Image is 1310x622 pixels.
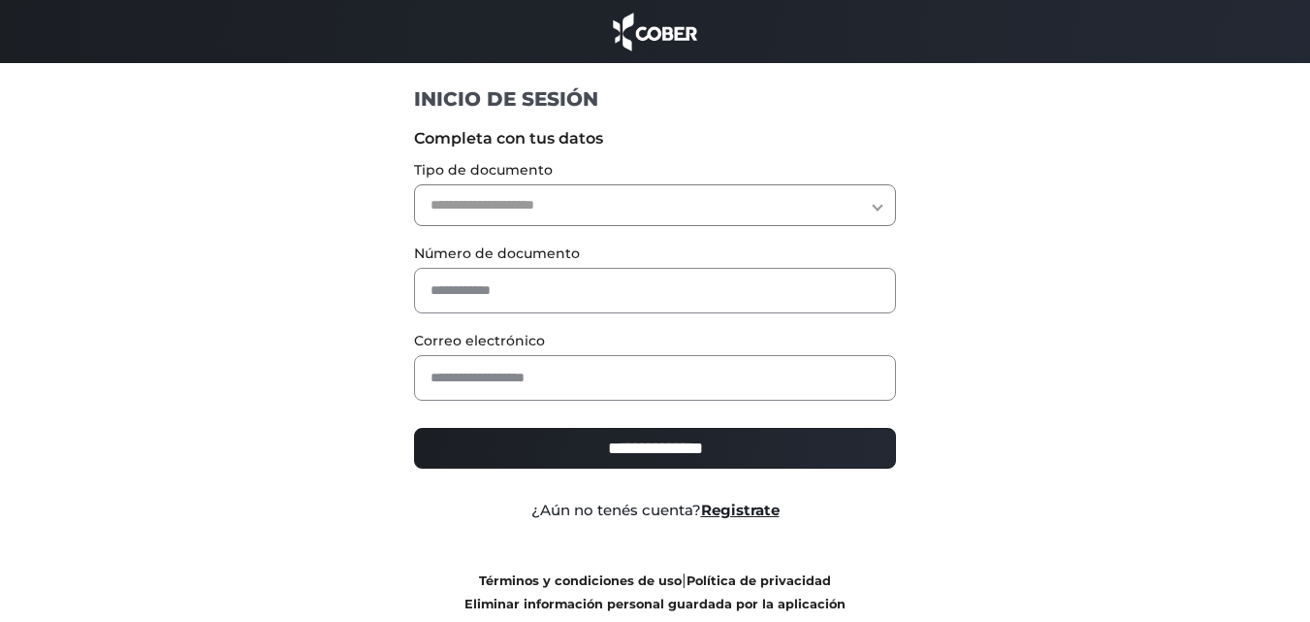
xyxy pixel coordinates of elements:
[414,331,896,351] label: Correo electrónico
[687,573,831,588] a: Política de privacidad
[701,501,780,519] a: Registrate
[414,160,896,180] label: Tipo de documento
[479,573,682,588] a: Términos y condiciones de uso
[399,569,911,615] div: |
[414,127,896,150] label: Completa con tus datos
[414,86,896,112] h1: INICIO DE SESIÓN
[464,597,846,611] a: Eliminar información personal guardada por la aplicación
[414,244,896,264] label: Número de documento
[399,500,911,522] div: ¿Aún no tenés cuenta?
[608,10,703,53] img: cober_marca.png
